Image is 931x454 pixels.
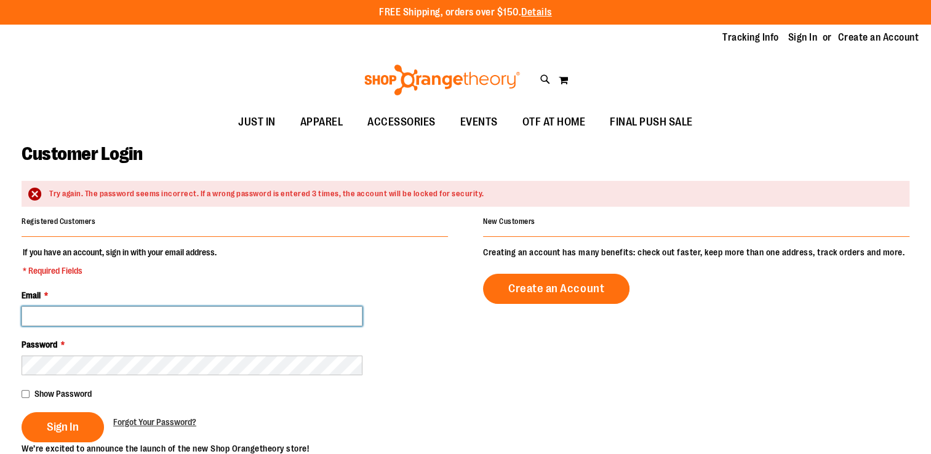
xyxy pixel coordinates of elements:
[460,108,498,136] span: EVENTS
[22,143,142,164] span: Customer Login
[22,340,57,349] span: Password
[483,217,535,226] strong: New Customers
[379,6,552,20] p: FREE Shipping, orders over $150.
[367,108,436,136] span: ACCESSORIES
[521,7,552,18] a: Details
[238,108,276,136] span: JUST IN
[22,246,218,277] legend: If you have an account, sign in with your email address.
[49,188,897,200] div: Try again. The password seems incorrect. If a wrong password is entered 3 times, the account will...
[23,265,217,277] span: * Required Fields
[610,108,693,136] span: FINAL PUSH SALE
[355,108,448,137] a: ACCESSORIES
[722,31,779,44] a: Tracking Info
[22,412,104,442] button: Sign In
[300,108,343,136] span: APPAREL
[113,417,196,427] span: Forgot Your Password?
[597,108,705,137] a: FINAL PUSH SALE
[522,108,586,136] span: OTF AT HOME
[508,282,604,295] span: Create an Account
[34,389,92,399] span: Show Password
[288,108,356,137] a: APPAREL
[788,31,818,44] a: Sign In
[22,217,95,226] strong: Registered Customers
[838,31,919,44] a: Create an Account
[483,246,909,258] p: Creating an account has many benefits: check out faster, keep more than one address, track orders...
[362,65,522,95] img: Shop Orangetheory
[47,420,79,434] span: Sign In
[483,274,629,304] a: Create an Account
[510,108,598,137] a: OTF AT HOME
[113,416,196,428] a: Forgot Your Password?
[448,108,510,137] a: EVENTS
[226,108,288,137] a: JUST IN
[22,290,41,300] span: Email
